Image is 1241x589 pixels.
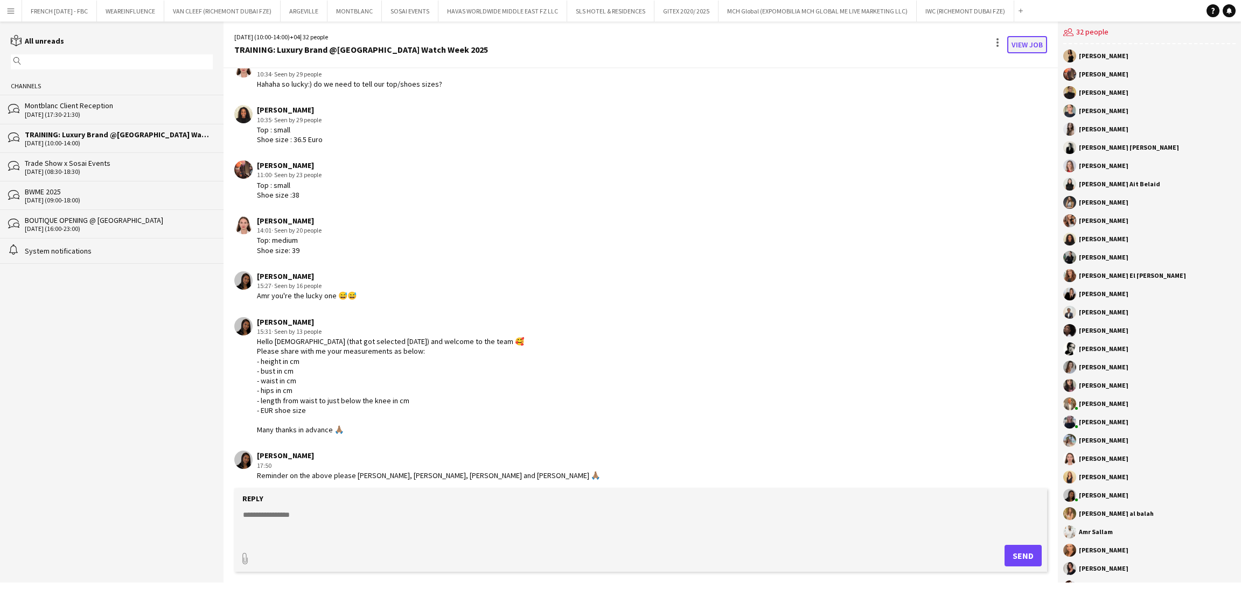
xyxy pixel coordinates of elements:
div: [PERSON_NAME] [257,317,524,327]
div: [PERSON_NAME] El [PERSON_NAME] [1079,272,1186,279]
div: [PERSON_NAME] [257,160,322,170]
div: [PERSON_NAME] [257,216,322,226]
div: [DATE] (17:30-21:30) [25,111,213,118]
button: MCH Global (EXPOMOBILIA MCH GLOBAL ME LIVE MARKETING LLC) [719,1,917,22]
div: [PERSON_NAME] [1079,474,1128,480]
button: WEAREINFLUENCE [97,1,164,22]
div: [PERSON_NAME] [1079,419,1128,425]
div: 17:50 [257,461,600,471]
span: · Seen by 20 people [271,226,322,234]
div: Hello [DEMOGRAPHIC_DATA] (that got selected [DATE]) and welcome to the team 🥰 Please share with m... [257,336,524,434]
div: [PERSON_NAME] [1079,89,1128,96]
div: [PERSON_NAME] [1079,236,1128,242]
div: [PERSON_NAME] [1079,401,1128,407]
a: All unreads [11,36,64,46]
div: [PERSON_NAME] [1079,126,1128,132]
div: 15:31 [257,327,524,336]
button: FRENCH [DATE] - FBC [22,1,97,22]
div: [PERSON_NAME] [1079,163,1128,169]
div: Trade Show x Sosai Events [25,158,213,168]
div: TRAINING: Luxury Brand @[GEOGRAPHIC_DATA] Watch Week 2025 [25,130,213,139]
div: [PERSON_NAME] [1079,547,1128,553]
div: [DATE] (16:00-23:00) [25,225,213,233]
div: [PERSON_NAME] [1079,291,1128,297]
div: [PERSON_NAME] [1079,492,1128,499]
div: [PERSON_NAME] [1079,254,1128,261]
span: · Seen by 16 people [271,282,322,290]
div: [PERSON_NAME] [1079,455,1128,462]
div: 15:27 [257,281,357,291]
div: [PERSON_NAME] [1079,108,1128,114]
div: [DATE] (09:00-18:00) [25,197,213,204]
span: · Seen by 13 people [271,327,322,335]
div: [PERSON_NAME] [1079,565,1128,572]
button: SLS HOTEL & RESIDENCES [567,1,654,22]
a: View Job [1007,36,1047,53]
div: [PERSON_NAME] [1079,327,1128,334]
div: 10:35 [257,115,323,125]
button: VAN CLEEF (RICHEMONT DUBAI FZE) [164,1,281,22]
div: Hahaha so lucky:) do we need to tell our top/shoes sizes? [257,79,442,89]
div: [PERSON_NAME] [1079,218,1128,224]
span: · Seen by 29 people [271,70,322,78]
div: BOUTIQUE OPENING @ [GEOGRAPHIC_DATA] [25,215,213,225]
div: [DATE] (10:00-14:00) | 32 people [234,32,488,42]
div: [DATE] (08:30-18:30) [25,168,213,176]
div: Reminder on the above please [PERSON_NAME], [PERSON_NAME], [PERSON_NAME] and [PERSON_NAME] 🙏🏽 [257,471,600,480]
button: HAVAS WORLDWIDE MIDDLE EAST FZ LLC [438,1,567,22]
div: [PERSON_NAME] [257,271,357,281]
div: 32 people [1063,22,1236,44]
button: ARGEVILLE [281,1,327,22]
label: Reply [242,494,263,503]
div: [PERSON_NAME] [PERSON_NAME] [1079,144,1179,151]
span: · Seen by 29 people [271,116,322,124]
div: TRAINING: Luxury Brand @[GEOGRAPHIC_DATA] Watch Week 2025 [234,45,488,54]
div: 11:00 [257,170,322,180]
div: Amr you're the lucky one 😅😅 [257,291,357,300]
button: Send [1005,545,1042,566]
div: [PERSON_NAME] [1079,437,1128,444]
button: IWC (RICHEMONT DUBAI FZE) [917,1,1014,22]
div: [PERSON_NAME] [1079,364,1128,370]
div: [PERSON_NAME] [1079,382,1128,389]
div: Top : small Shoe size : 36.5 Euro [257,125,323,144]
div: BWME 2025 [25,187,213,197]
div: [PERSON_NAME] [1079,71,1128,78]
div: [DATE] (10:00-14:00) [25,139,213,147]
span: · Seen by 23 people [271,171,322,179]
div: [PERSON_NAME] [1079,309,1128,315]
div: 14:01 [257,226,322,235]
button: MONTBLANC [327,1,382,22]
div: [PERSON_NAME] [1079,199,1128,206]
div: [PERSON_NAME] [1079,346,1128,352]
div: System notifications [25,246,213,256]
span: +04 [290,33,300,41]
div: Amr Sallam [1079,529,1113,535]
div: [PERSON_NAME] [257,105,323,115]
div: Top : small Shoe size :38 [257,180,322,200]
div: [PERSON_NAME] al balah [1079,510,1154,517]
div: Montblanc Client Reception [25,101,213,110]
button: GITEX 2020/ 2025 [654,1,719,22]
div: [PERSON_NAME] [257,451,600,460]
button: SOSAI EVENTS [382,1,438,22]
div: [PERSON_NAME] [1079,53,1128,59]
div: Top: medium Shoe size: 39 [257,235,322,255]
div: [PERSON_NAME] Ait Belaid [1079,181,1160,187]
div: 10:34 [257,69,442,79]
